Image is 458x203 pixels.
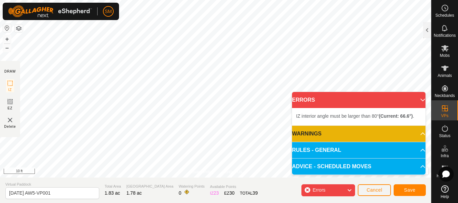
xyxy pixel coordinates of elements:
[292,92,425,108] p-accordion-header: ERRORS
[222,169,242,175] a: Contact Us
[8,87,12,92] span: IZ
[438,74,452,78] span: Animals
[224,190,235,197] div: EZ
[312,187,325,193] span: Errors
[15,24,23,32] button: Map Layers
[435,94,455,98] span: Neckbands
[229,190,235,196] span: 30
[179,190,181,196] span: 0
[126,184,173,189] span: [GEOGRAPHIC_DATA] Area
[292,108,425,125] p-accordion-content: ERRORS
[189,169,214,175] a: Privacy Policy
[126,190,142,196] span: 1.78 ac
[292,146,341,154] span: RULES - GENERAL
[179,184,205,189] span: Watering Points
[440,54,450,58] span: Mobs
[3,24,11,32] button: Reset Map
[441,154,449,158] span: Infra
[296,113,414,119] span: IZ interior angle must be larger than 80° .
[435,13,454,17] span: Schedules
[105,190,120,196] span: 1.83 ac
[441,195,449,199] span: Help
[8,106,13,111] span: EZ
[292,142,425,158] p-accordion-header: RULES - GENERAL
[441,114,448,118] span: VPs
[4,124,16,129] span: Delete
[105,8,112,15] span: SM
[210,184,257,190] span: Available Points
[8,5,92,17] img: Gallagher Logo
[210,190,219,197] div: IZ
[379,113,413,119] b: (Current: 66.6°)
[439,134,450,138] span: Status
[252,190,258,196] span: 39
[358,184,391,196] button: Cancel
[5,182,99,187] span: Virtual Paddock
[3,35,11,43] button: +
[292,130,322,138] span: WARNINGS
[240,190,258,197] div: TOTAL
[3,44,11,52] button: –
[292,163,371,171] span: ADVICE - SCHEDULED MOVES
[6,116,14,124] img: VP
[105,184,121,189] span: Total Area
[432,183,458,201] a: Help
[4,69,16,74] div: DRAW
[292,96,315,104] span: ERRORS
[394,184,426,196] button: Save
[366,187,382,193] span: Cancel
[292,159,425,175] p-accordion-header: ADVICE - SCHEDULED MOVES
[214,190,219,196] span: 23
[437,174,453,178] span: Heatmap
[292,126,425,142] p-accordion-header: WARNINGS
[404,187,415,193] span: Save
[434,33,456,37] span: Notifications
